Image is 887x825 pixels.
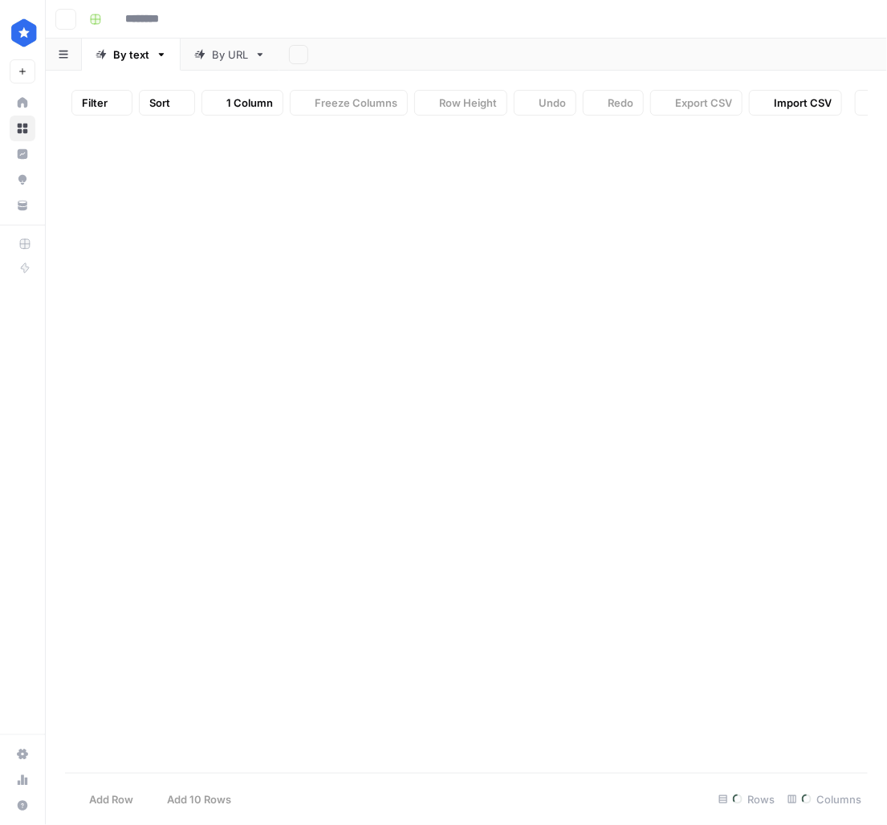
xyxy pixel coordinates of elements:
[774,95,832,111] span: Import CSV
[167,791,231,807] span: Add 10 Rows
[749,90,842,116] button: Import CSV
[608,95,633,111] span: Redo
[712,786,781,812] div: Rows
[10,742,35,767] a: Settings
[439,95,497,111] span: Row Height
[514,90,576,116] button: Undo
[65,786,143,812] button: Add Row
[201,90,283,116] button: 1 Column
[315,95,397,111] span: Freeze Columns
[10,18,39,47] img: ConsumerAffairs Logo
[113,47,149,63] div: By text
[414,90,507,116] button: Row Height
[10,141,35,167] a: Insights
[10,193,35,218] a: Your Data
[10,793,35,819] button: Help + Support
[82,39,181,71] a: By text
[539,95,566,111] span: Undo
[10,116,35,141] a: Browse
[290,90,408,116] button: Freeze Columns
[212,47,248,63] div: By URL
[10,767,35,793] a: Usage
[149,95,170,111] span: Sort
[781,786,868,812] div: Columns
[583,90,644,116] button: Redo
[675,95,732,111] span: Export CSV
[226,95,273,111] span: 1 Column
[89,791,133,807] span: Add Row
[71,90,132,116] button: Filter
[10,90,35,116] a: Home
[139,90,195,116] button: Sort
[143,786,241,812] button: Add 10 Rows
[181,39,279,71] a: By URL
[650,90,743,116] button: Export CSV
[82,95,108,111] span: Filter
[10,13,35,53] button: Workspace: ConsumerAffairs
[10,167,35,193] a: Opportunities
